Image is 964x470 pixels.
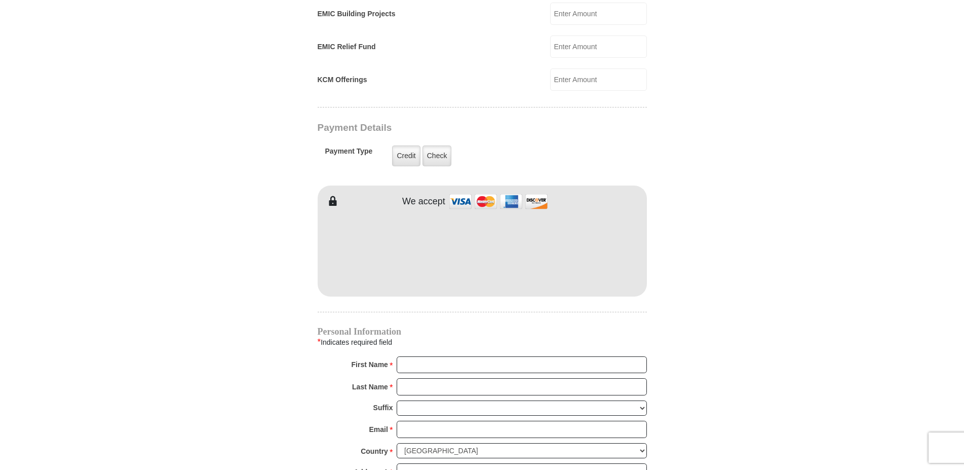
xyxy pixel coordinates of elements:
[392,146,420,166] label: Credit
[352,357,388,372] strong: First Name
[318,75,367,85] label: KCM Offerings
[373,401,393,415] strong: Suffix
[550,35,647,58] input: Enter Amount
[448,191,549,212] img: credit cards accepted
[369,422,388,437] strong: Email
[352,380,388,394] strong: Last Name
[325,147,373,161] h5: Payment Type
[318,328,647,336] h4: Personal Information
[402,196,445,207] h4: We accept
[550,68,647,91] input: Enter Amount
[422,146,452,166] label: Check
[361,444,388,458] strong: Country
[550,3,647,25] input: Enter Amount
[318,42,376,52] label: EMIC Relief Fund
[318,9,396,19] label: EMIC Building Projects
[318,122,576,134] h3: Payment Details
[318,336,647,349] div: Indicates required field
